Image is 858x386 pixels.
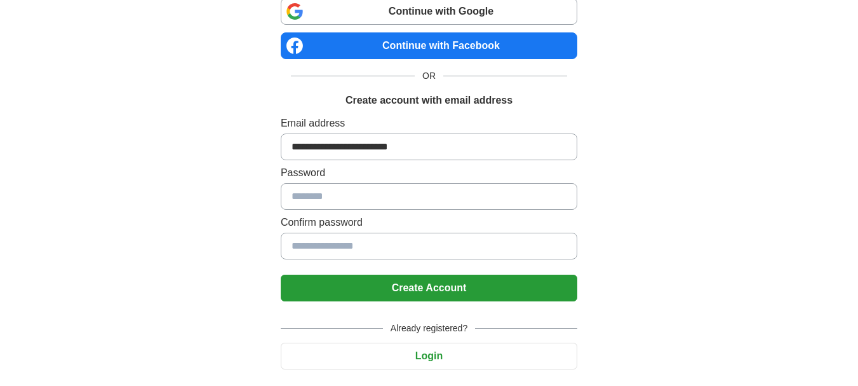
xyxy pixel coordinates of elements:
[281,275,577,301] button: Create Account
[281,343,577,369] button: Login
[281,215,577,230] label: Confirm password
[345,93,513,108] h1: Create account with email address
[281,32,577,59] a: Continue with Facebook
[281,350,577,361] a: Login
[281,165,577,181] label: Password
[415,69,443,83] span: OR
[281,116,577,131] label: Email address
[383,322,475,335] span: Already registered?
